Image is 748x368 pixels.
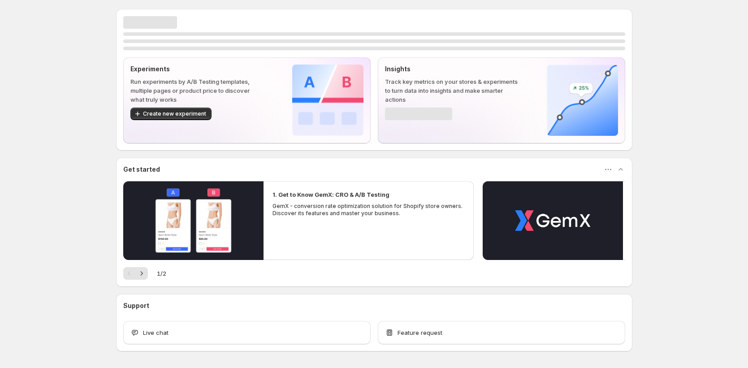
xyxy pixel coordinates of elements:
[123,267,148,280] nav: Pagination
[292,65,363,136] img: Experiments
[272,203,465,217] p: GemX - conversion rate optimization solution for Shopify store owners. Discover its features and ...
[157,269,166,278] span: 1 / 2
[135,267,148,280] button: Next
[385,77,518,104] p: Track key metrics on your stores & experiments to turn data into insights and make smarter actions
[385,65,518,74] p: Insights
[398,328,442,337] span: Feature request
[143,110,206,117] span: Create new experiment
[123,181,264,260] button: Play video
[130,77,264,104] p: Run experiments by A/B Testing templates, multiple pages or product price to discover what truly ...
[143,328,169,337] span: Live chat
[130,65,264,74] p: Experiments
[483,181,623,260] button: Play video
[547,65,618,136] img: Insights
[123,301,149,310] h3: Support
[272,190,389,199] h2: 1. Get to Know GemX: CRO & A/B Testing
[123,165,160,174] h3: Get started
[130,108,212,120] button: Create new experiment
